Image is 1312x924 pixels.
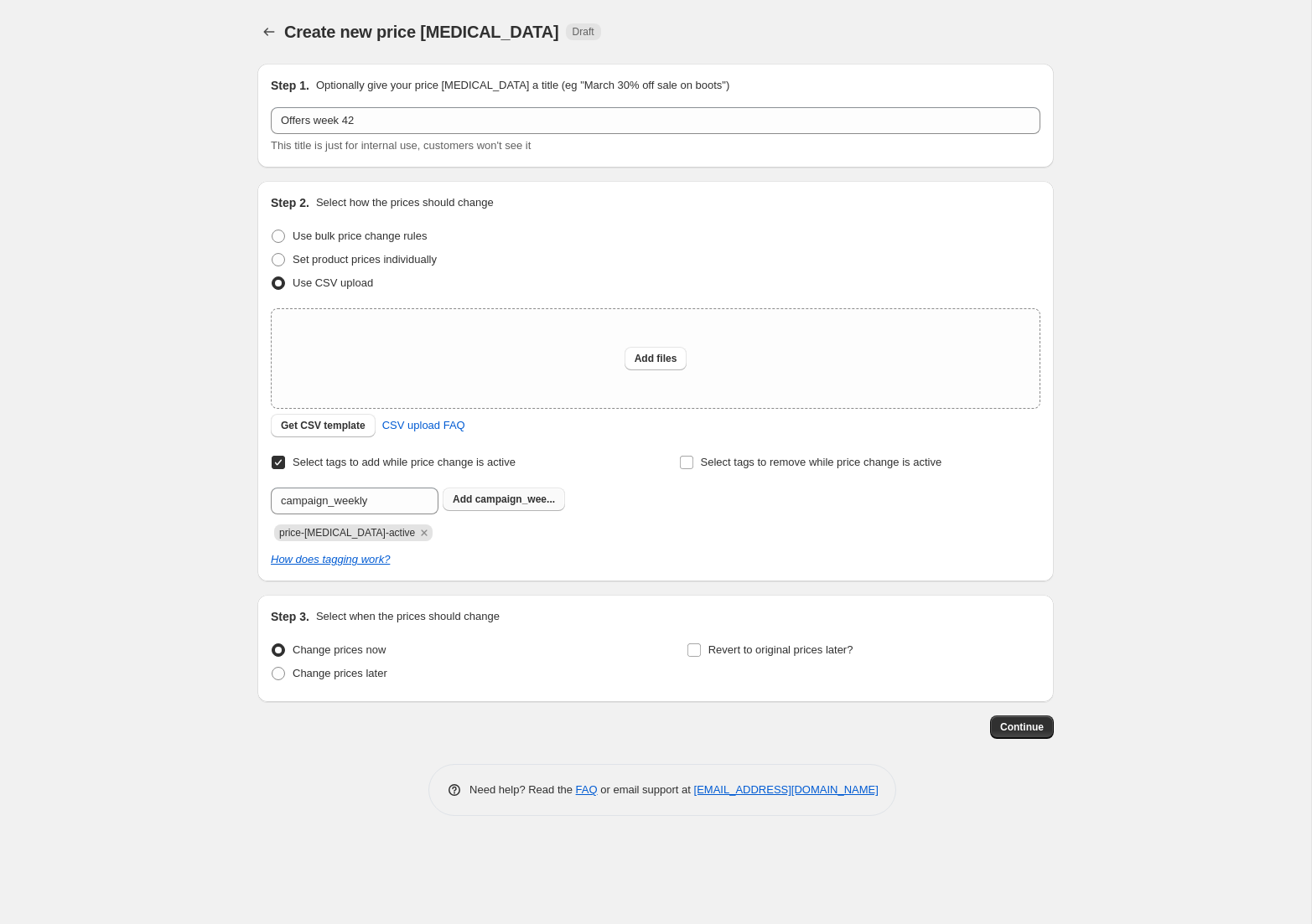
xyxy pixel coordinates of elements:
[284,23,559,41] span: Create new price [MEDICAL_DATA]
[316,77,729,94] p: Optionally give your price [MEDICAL_DATA] a title (eg "March 30% off sale on boots")
[443,488,565,511] button: Add campaign_wee...
[293,230,427,242] span: Use bulk price change rules
[271,608,309,625] h2: Step 3.
[469,783,576,796] span: Need help? Read the
[453,493,472,505] b: Add
[708,643,853,656] span: Revert to original prices later?
[701,456,942,468] span: Select tags to remove while price change is active
[417,525,432,540] button: Remove price-change-job-active
[573,25,594,39] span: Draft
[293,456,516,468] span: Select tags to add while price change is active
[271,107,1040,134] input: 30% off holiday sale
[1000,720,1044,734] span: Continue
[271,488,438,514] input: Select tags to add
[293,276,373,289] span: Use CSV upload
[635,352,677,365] span: Add files
[279,527,415,539] span: price-change-job-active
[382,417,465,434] span: CSV upload FAQ
[694,783,879,796] a: [EMAIL_ADDRESS][DOMAIN_NAME]
[271,414,376,437] button: Get CSV template
[990,715,1054,739] button: Continue
[625,347,687,370] button: Add files
[271,139,531,152] span: This title is just for internal use, customers won't see it
[257,20,281,44] button: Price change jobs
[281,419,366,432] span: Get CSV template
[316,194,494,211] p: Select how the prices should change
[271,77,309,94] h2: Step 1.
[271,553,390,565] a: How does tagging work?
[293,643,386,656] span: Change prices now
[271,194,309,211] h2: Step 2.
[475,493,555,505] span: campaign_wee...
[293,253,437,266] span: Set product prices individually
[293,667,387,679] span: Change prices later
[316,608,500,625] p: Select when the prices should change
[576,783,598,796] a: FAQ
[372,412,475,439] a: CSV upload FAQ
[598,783,694,796] span: or email support at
